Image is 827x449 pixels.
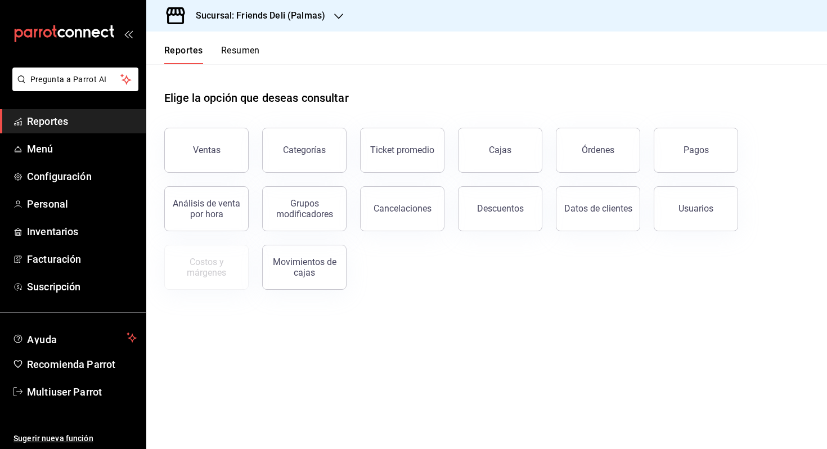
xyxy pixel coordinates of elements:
span: Ayuda [27,331,122,344]
div: Ventas [193,145,221,155]
div: Movimientos de cajas [269,257,339,278]
h3: Sucursal: Friends Deli (Palmas) [187,9,325,23]
button: Categorías [262,128,347,173]
span: Menú [27,141,137,156]
button: Descuentos [458,186,542,231]
button: Grupos modificadores [262,186,347,231]
div: Pagos [684,145,709,155]
button: Análisis de venta por hora [164,186,249,231]
button: Ventas [164,128,249,173]
button: Contrata inventarios para ver este reporte [164,245,249,290]
div: Análisis de venta por hora [172,198,241,219]
span: Facturación [27,252,137,267]
button: Movimientos de cajas [262,245,347,290]
div: Categorías [283,145,326,155]
button: Datos de clientes [556,186,640,231]
div: Cancelaciones [374,203,432,214]
button: Órdenes [556,128,640,173]
h1: Elige la opción que deseas consultar [164,89,349,106]
div: Datos de clientes [564,203,632,214]
a: Pregunta a Parrot AI [8,82,138,93]
button: Resumen [221,45,260,64]
button: Reportes [164,45,203,64]
button: Pregunta a Parrot AI [12,68,138,91]
div: Órdenes [582,145,614,155]
div: Ticket promedio [370,145,434,155]
div: Grupos modificadores [269,198,339,219]
div: Cajas [489,143,512,157]
span: Multiuser Parrot [27,384,137,399]
div: Usuarios [678,203,713,214]
span: Configuración [27,169,137,184]
button: Usuarios [654,186,738,231]
a: Cajas [458,128,542,173]
span: Reportes [27,114,137,129]
span: Sugerir nueva función [14,433,137,444]
span: Personal [27,196,137,212]
button: Ticket promedio [360,128,444,173]
button: Pagos [654,128,738,173]
span: Inventarios [27,224,137,239]
span: Recomienda Parrot [27,357,137,372]
span: Pregunta a Parrot AI [30,74,121,86]
span: Suscripción [27,279,137,294]
button: open_drawer_menu [124,29,133,38]
div: Descuentos [477,203,524,214]
div: navigation tabs [164,45,260,64]
button: Cancelaciones [360,186,444,231]
div: Costos y márgenes [172,257,241,278]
